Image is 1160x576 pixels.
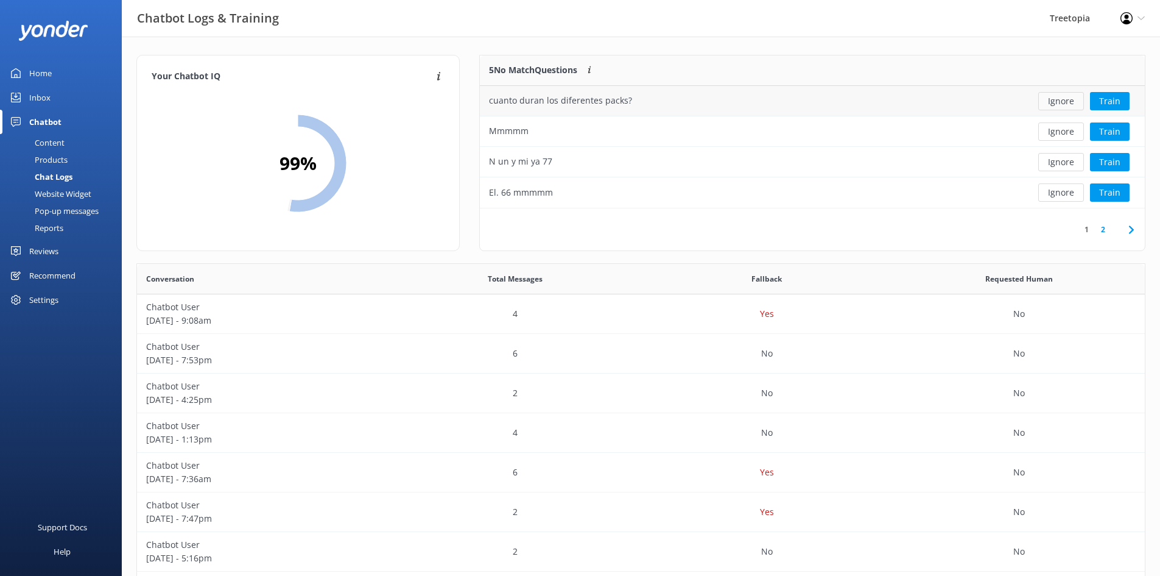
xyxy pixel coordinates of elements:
[513,466,518,479] p: 6
[137,374,1145,413] div: row
[1038,123,1084,141] button: Ignore
[513,347,518,360] p: 6
[137,532,1145,572] div: row
[7,151,68,168] div: Products
[54,539,71,564] div: Help
[1078,224,1095,235] a: 1
[751,273,782,285] span: Fallback
[146,552,380,565] p: [DATE] - 5:16pm
[137,492,1145,532] div: row
[1090,183,1130,202] button: Train
[1038,183,1084,202] button: Ignore
[1095,224,1111,235] a: 2
[146,419,380,433] p: Chatbot User
[7,168,72,185] div: Chat Logs
[985,273,1053,285] span: Requested Human
[488,273,543,285] span: Total Messages
[1013,307,1025,321] p: No
[513,505,518,519] p: 2
[146,472,380,486] p: [DATE] - 7:36am
[1090,123,1130,141] button: Train
[29,61,52,85] div: Home
[146,538,380,552] p: Chatbot User
[137,453,1145,492] div: row
[761,545,773,558] p: No
[29,288,58,312] div: Settings
[146,354,380,367] p: [DATE] - 7:53pm
[18,21,88,41] img: yonder-white-logo.png
[761,347,773,360] p: No
[489,124,529,138] div: Mmmmm
[1090,92,1130,110] button: Train
[38,515,87,539] div: Support Docs
[761,386,773,400] p: No
[480,86,1145,116] div: row
[7,202,122,219] a: Pop-up messages
[513,545,518,558] p: 2
[760,505,774,519] p: Yes
[513,307,518,321] p: 4
[480,147,1145,177] div: row
[7,219,122,236] a: Reports
[7,168,122,185] a: Chat Logs
[1038,153,1084,171] button: Ignore
[513,386,518,400] p: 2
[1013,466,1025,479] p: No
[7,185,91,202] div: Website Widget
[489,94,632,107] div: cuanto duran los diferentes packs?
[1013,386,1025,400] p: No
[489,155,552,168] div: N un y mi ya 77
[7,202,99,219] div: Pop-up messages
[760,466,774,479] p: Yes
[7,134,65,151] div: Content
[279,149,317,178] h2: 99 %
[146,273,194,285] span: Conversation
[29,239,58,263] div: Reviews
[137,334,1145,374] div: row
[152,70,433,84] h4: Your Chatbot IQ
[146,433,380,446] p: [DATE] - 1:13pm
[1013,347,1025,360] p: No
[137,9,279,28] h3: Chatbot Logs & Training
[761,426,773,439] p: No
[1013,426,1025,439] p: No
[146,380,380,393] p: Chatbot User
[146,300,380,314] p: Chatbot User
[29,110,62,134] div: Chatbot
[1038,92,1084,110] button: Ignore
[480,116,1145,147] div: row
[513,426,518,439] p: 4
[146,393,380,407] p: [DATE] - 4:25pm
[7,151,122,168] a: Products
[489,63,577,77] p: 5 No Match Questions
[146,340,380,354] p: Chatbot User
[1013,545,1025,558] p: No
[7,134,122,151] a: Content
[137,413,1145,453] div: row
[7,219,63,236] div: Reports
[146,499,380,512] p: Chatbot User
[29,85,51,110] div: Inbox
[760,307,774,321] p: Yes
[137,294,1145,334] div: row
[29,263,76,288] div: Recommend
[480,177,1145,208] div: row
[480,86,1145,208] div: grid
[1013,505,1025,519] p: No
[489,186,553,199] div: El. 66 mmmmm
[146,314,380,327] p: [DATE] - 9:08am
[7,185,122,202] a: Website Widget
[146,512,380,525] p: [DATE] - 7:47pm
[1090,153,1130,171] button: Train
[146,459,380,472] p: Chatbot User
